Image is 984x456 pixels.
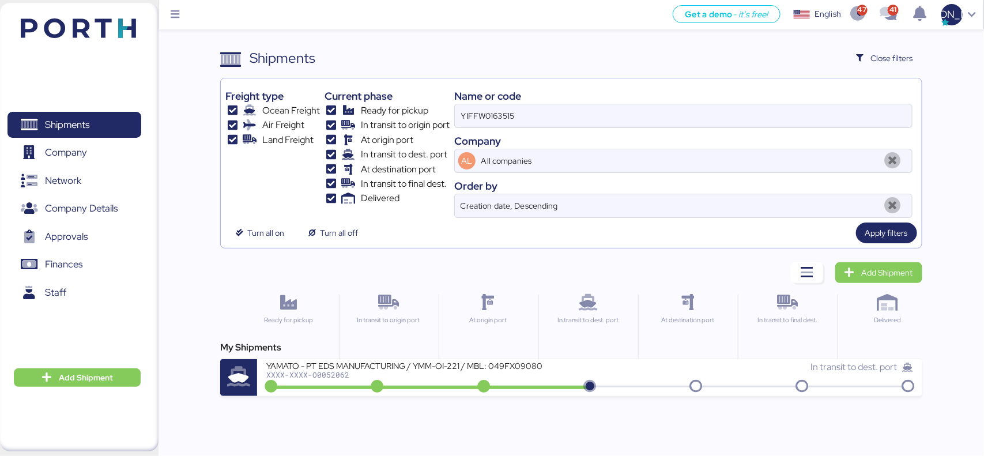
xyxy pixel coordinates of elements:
[843,315,932,325] div: Delivered
[361,118,450,132] span: In transit to origin port
[361,148,447,161] span: In transit to dest. port
[454,133,912,149] div: Company
[262,104,320,118] span: Ocean Freight
[225,88,319,104] div: Freight type
[298,223,367,243] button: Turn all off
[45,200,118,217] span: Company Details
[262,118,304,132] span: Air Freight
[871,51,913,65] span: Close filters
[835,262,922,283] a: Add Shipment
[7,168,141,194] a: Network
[454,178,912,194] div: Order by
[247,226,284,240] span: Turn all on
[361,163,436,176] span: At destination port
[266,371,543,379] div: XXXX-XXXX-O0052062
[165,5,185,25] button: Menu
[361,104,428,118] span: Ready for pickup
[743,315,832,325] div: In transit to final dest.
[444,315,533,325] div: At origin port
[7,140,141,166] a: Company
[7,112,141,138] a: Shipments
[225,223,293,243] button: Turn all on
[220,341,922,355] div: My Shipments
[815,8,841,20] div: English
[325,88,450,104] div: Current phase
[321,226,359,240] span: Turn all off
[7,251,141,278] a: Finances
[7,280,141,306] a: Staff
[45,144,87,161] span: Company
[45,256,82,273] span: Finances
[361,191,399,205] span: Delivered
[59,371,113,385] span: Add Shipment
[361,133,413,147] span: At origin port
[847,48,922,69] button: Close filters
[45,116,89,133] span: Shipments
[250,48,315,69] div: Shipments
[266,360,543,370] div: YAMATO - PT EDS MANUFACTURING / YMM-OI-221 / MBL: 049FX09080 / HBL: YIFFW0163515 / FCL
[262,133,314,147] span: Land Freight
[454,88,912,104] div: Name or code
[862,266,913,280] span: Add Shipment
[544,315,633,325] div: In transit to dest. port
[7,195,141,222] a: Company Details
[45,228,88,245] span: Approvals
[45,172,81,189] span: Network
[14,368,141,387] button: Add Shipment
[7,224,141,250] a: Approvals
[643,315,733,325] div: At destination port
[243,315,333,325] div: Ready for pickup
[344,315,433,325] div: In transit to origin port
[865,226,908,240] span: Apply filters
[45,284,66,301] span: Staff
[361,177,447,191] span: In transit to final dest.
[479,149,879,172] input: AL
[462,154,473,167] span: AL
[856,223,917,243] button: Apply filters
[810,361,897,373] span: In transit to dest. port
